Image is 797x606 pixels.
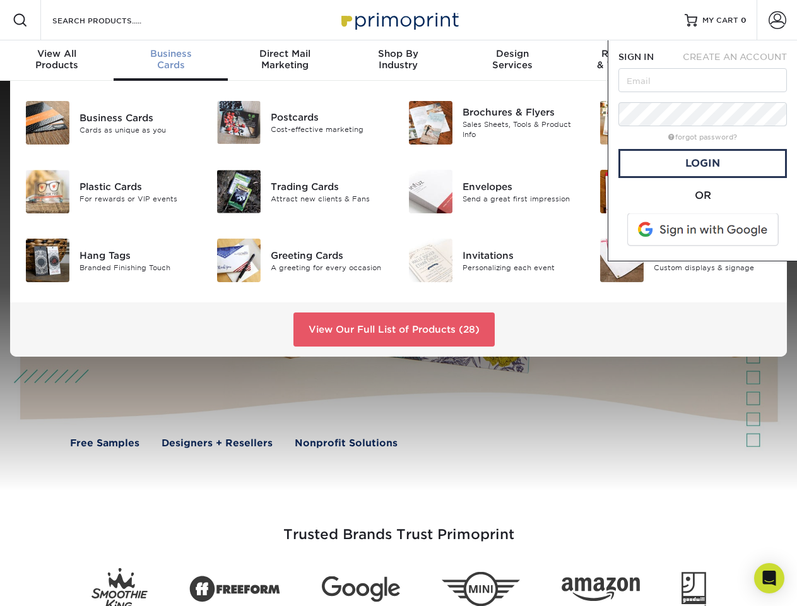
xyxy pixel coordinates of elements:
[114,40,227,81] a: BusinessCards
[569,48,683,71] div: & Templates
[668,133,737,141] a: forgot password?
[456,40,569,81] a: DesignServices
[341,48,455,71] div: Industry
[569,48,683,59] span: Resources
[562,578,640,602] img: Amazon
[322,576,400,602] img: Google
[114,48,227,59] span: Business
[228,40,341,81] a: Direct MailMarketing
[3,567,107,602] iframe: Google Customer Reviews
[456,48,569,71] div: Services
[682,572,706,606] img: Goodwill
[114,48,227,71] div: Cards
[336,6,462,33] img: Primoprint
[702,15,738,26] span: MY CART
[754,563,784,593] div: Open Intercom Messenger
[618,149,787,178] a: Login
[228,48,341,59] span: Direct Mail
[741,16,747,25] span: 0
[618,68,787,92] input: Email
[51,13,174,28] input: SEARCH PRODUCTS.....
[618,52,654,62] span: SIGN IN
[683,52,787,62] span: CREATE AN ACCOUNT
[341,40,455,81] a: Shop ByIndustry
[456,48,569,59] span: Design
[569,40,683,81] a: Resources& Templates
[228,48,341,71] div: Marketing
[293,312,495,347] a: View Our Full List of Products (28)
[30,496,768,558] h3: Trusted Brands Trust Primoprint
[341,48,455,59] span: Shop By
[618,188,787,203] div: OR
